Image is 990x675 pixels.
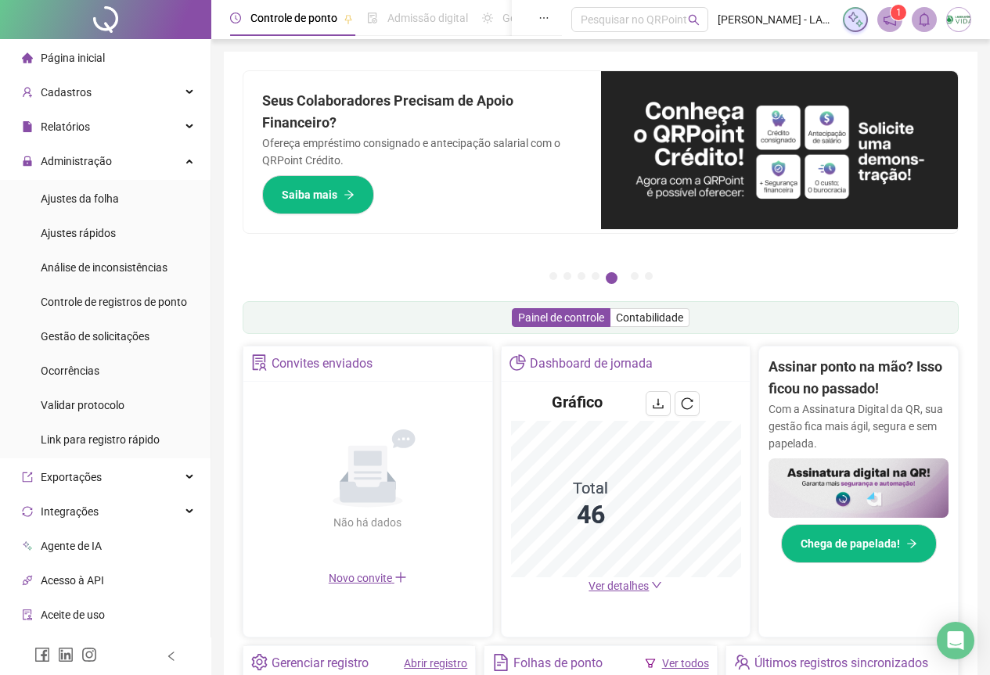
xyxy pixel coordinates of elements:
[22,121,33,132] span: file
[601,71,959,229] img: banner%2F11e687cd-1386-4cbd-b13b-7bd81425532d.png
[22,156,33,167] span: lock
[769,356,949,400] h2: Assinar ponto na mão? Isso ficou no passado!
[652,397,664,410] span: download
[645,272,653,280] button: 7
[917,13,931,27] span: bell
[166,651,177,662] span: left
[769,400,949,452] p: Com a Assinatura Digital da QR, sua gestão fica mais ágil, segura e sem papelada.
[606,272,617,284] button: 5
[518,311,604,324] span: Painel de controle
[681,397,693,410] span: reload
[41,609,105,621] span: Aceite de uso
[688,14,700,26] span: search
[41,52,105,64] span: Página inicial
[947,8,970,31] img: 3633
[592,272,599,280] button: 4
[734,654,751,670] span: team
[906,538,917,549] span: arrow-right
[282,186,337,203] span: Saiba mais
[41,399,124,411] span: Validar protocolo
[367,13,378,23] span: file-done
[22,52,33,63] span: home
[509,354,526,371] span: pie-chart
[769,458,949,519] img: banner%2F02c71560-61a6-44d4-94b9-c8ab97240462.png
[631,272,639,280] button: 6
[41,120,90,133] span: Relatórios
[262,90,582,135] h2: Seus Colaboradores Precisam de Apoio Financeiro?
[344,189,355,200] span: arrow-right
[329,572,407,584] span: Novo convite
[81,647,97,662] span: instagram
[616,311,683,324] span: Contabilidade
[41,192,119,205] span: Ajustes da folha
[344,14,353,23] span: pushpin
[41,505,99,518] span: Integrações
[230,13,241,23] span: clock-circle
[718,11,833,28] span: [PERSON_NAME] - LABORATORIO POLICLÍNICA VIDA
[891,5,906,20] sup: 1
[296,514,440,531] div: Não há dados
[937,622,974,659] div: Open Intercom Messenger
[41,433,160,446] span: Link para registro rápido
[22,609,33,620] span: audit
[563,272,571,280] button: 2
[847,11,864,28] img: sparkle-icon.fc2bf0ac1784a2077858766a79e2daf3.svg
[22,506,33,517] span: sync
[22,472,33,483] span: export
[41,364,99,377] span: Ocorrências
[492,654,509,670] span: file-text
[250,12,337,24] span: Controle de ponto
[41,86,92,99] span: Cadastros
[645,658,656,669] span: filter
[662,657,709,670] a: Ver todos
[394,571,407,583] span: plus
[41,227,116,239] span: Ajustes rápidos
[34,647,50,662] span: facebook
[530,350,653,377] div: Dashboard de jornada
[262,135,582,169] p: Ofereça empréstimo consignado e antecipação salarial com o QRPoint Crédito.
[549,272,557,280] button: 1
[801,535,900,552] span: Chega de papelada!
[58,647,74,662] span: linkedin
[482,13,493,23] span: sun
[41,261,167,274] span: Análise de inconsistências
[251,654,268,670] span: setting
[22,575,33,586] span: api
[578,272,585,280] button: 3
[404,657,467,670] a: Abrir registro
[387,12,468,24] span: Admissão digital
[22,87,33,98] span: user-add
[41,540,102,552] span: Agente de IA
[41,574,104,587] span: Acesso à API
[41,296,187,308] span: Controle de registros de ponto
[41,155,112,167] span: Administração
[262,175,374,214] button: Saiba mais
[781,524,937,563] button: Chega de papelada!
[896,7,902,18] span: 1
[272,350,373,377] div: Convites enviados
[41,330,149,343] span: Gestão de solicitações
[883,13,897,27] span: notification
[589,580,662,592] a: Ver detalhes down
[251,354,268,371] span: solution
[41,471,102,483] span: Exportações
[552,391,603,413] h4: Gráfico
[651,580,662,591] span: down
[502,12,581,24] span: Gestão de férias
[589,580,649,592] span: Ver detalhes
[538,13,549,23] span: ellipsis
